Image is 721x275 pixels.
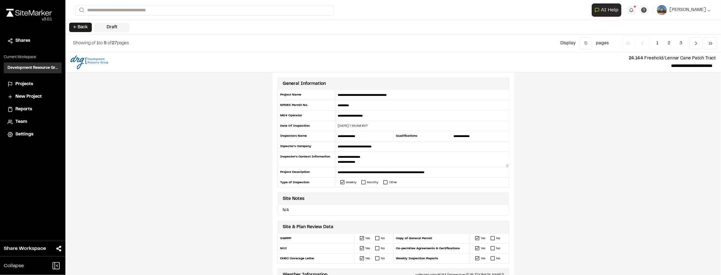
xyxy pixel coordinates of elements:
div: Qualifications [393,131,451,141]
div: Yes [481,236,485,241]
span: Projects [15,81,33,88]
span: Collapse [4,262,24,270]
div: No [381,246,385,251]
span: [PERSON_NAME] [669,7,706,14]
span: 24.144 [629,57,643,60]
div: Copy of General Permit [393,234,470,244]
div: Site Notes [283,195,305,202]
div: Oh geez...please don't... [6,17,52,22]
div: Co-permitee Agreements & Certifications [393,244,470,254]
div: Other [389,180,397,185]
div: Yes [481,256,485,261]
div: Open AI Assistant [592,3,624,17]
div: No [496,246,500,251]
button: [PERSON_NAME] [657,5,711,15]
div: Yes [365,256,370,261]
p: Display [560,40,576,47]
span: 1 [652,37,663,49]
span: Shares [15,37,30,44]
div: General Information [283,80,326,87]
a: Team [8,118,58,125]
div: Yes [365,246,370,251]
a: Reports [8,106,58,113]
span: 1 [97,41,99,45]
button: Search [75,5,87,15]
div: Monthy [367,180,378,185]
span: 3 [675,37,687,49]
p: N/A [280,207,506,213]
div: DHEC Coverage Letter [278,254,355,263]
div: Date Of Inspection [278,121,336,131]
div: NOI [278,244,355,254]
div: Type of Inspection [278,178,336,187]
div: NPDES Permit No. [278,100,336,111]
div: Inspector's Contact Information [278,152,336,167]
span: 27 [112,41,117,45]
p: Freehold/Lennar Cane Patch Tract [113,55,716,62]
span: Share Workspace [4,245,46,252]
div: No [496,256,500,261]
img: file [70,55,108,69]
span: AI Help [601,6,618,14]
div: [DATE] 7:54 AM EDT [335,124,508,128]
button: Open AI Assistant [592,3,621,17]
span: 2 [663,37,675,49]
p: Current Workspace [4,54,62,60]
div: No [381,236,385,241]
button: 5 [580,37,592,49]
nav: Navigation [621,37,717,49]
div: Inspectors Name [278,131,336,141]
span: 5 [104,41,107,45]
div: Weekly Inspection Reports [393,254,470,263]
div: No [381,256,385,261]
span: New Project [15,93,42,100]
div: SWPPP [278,234,355,244]
span: Reports [15,106,32,113]
h3: Development Resource Group [8,65,58,71]
img: User [657,5,667,15]
a: New Project [8,93,58,100]
img: rebrand.png [6,9,52,17]
div: Yes [365,236,370,241]
div: Site & Plan Review Data [283,224,334,231]
a: Shares [8,37,58,44]
span: Settings [15,131,33,138]
p: page s [596,40,609,47]
div: Project Description [278,167,336,178]
div: Inpector's Company [278,141,336,152]
div: MS4 Operator [278,111,336,121]
div: No [496,236,500,241]
a: Settings [8,131,58,138]
p: to of pages [73,40,129,47]
div: Weekly [346,180,356,185]
span: Showing of [73,41,97,45]
span: Team [15,118,27,125]
div: Project Name [278,90,336,100]
div: Draft [94,23,130,32]
a: Projects [8,81,58,88]
div: Yes [481,246,485,251]
button: ← Back [69,23,92,32]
